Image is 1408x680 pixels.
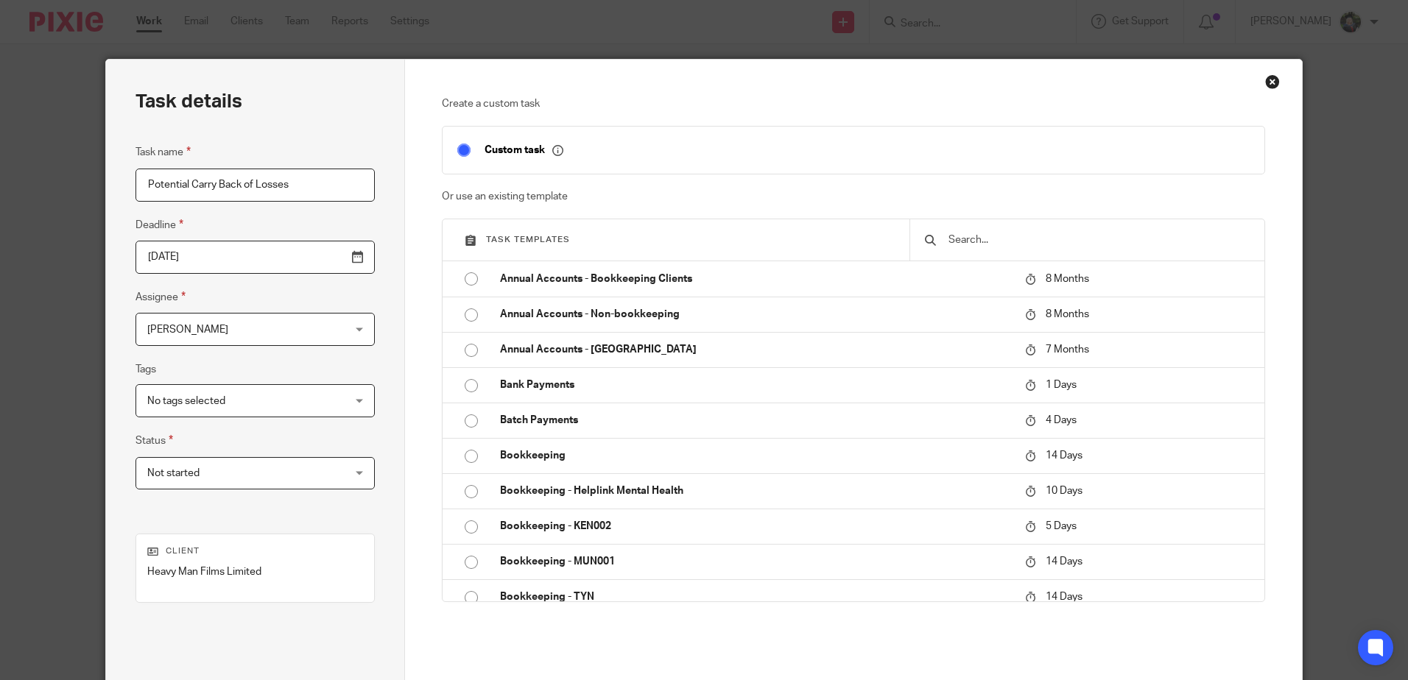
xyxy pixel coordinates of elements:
span: 14 Days [1046,556,1083,567]
p: Batch Payments [500,413,1010,428]
p: Bookkeeping - Helplink Mental Health [500,484,1010,498]
span: 4 Days [1046,415,1077,425]
p: Bookkeeping [500,448,1010,463]
label: Task name [135,144,191,160]
p: Annual Accounts - Bookkeeping Clients [500,272,1010,286]
span: 8 Months [1046,274,1089,284]
p: Client [147,545,363,557]
span: 14 Days [1046,450,1083,461]
input: Search... [947,232,1250,248]
label: Deadline [135,216,183,233]
span: 1 Days [1046,380,1077,390]
label: Status [135,432,173,449]
p: Custom task [485,144,563,157]
h2: Task details [135,89,242,114]
span: No tags selected [147,396,225,406]
p: Bookkeeping - TYN [500,589,1010,604]
p: Heavy Man Films Limited [147,564,363,579]
p: Bank Payments [500,378,1010,392]
p: Bookkeeping - MUN001 [500,554,1010,569]
span: Task templates [486,235,570,244]
span: 10 Days [1046,486,1083,496]
p: Create a custom task [442,96,1264,111]
input: Task name [135,169,375,202]
input: Pick a date [135,241,375,274]
p: Annual Accounts - [GEOGRAPHIC_DATA] [500,342,1010,357]
span: 7 Months [1046,344,1089,355]
p: Or use an existing template [442,189,1264,204]
div: Close this dialog window [1265,74,1280,89]
span: 8 Months [1046,309,1089,319]
label: Assignee [135,288,186,305]
span: [PERSON_NAME] [147,325,228,335]
span: Not started [147,468,200,478]
span: 5 Days [1046,521,1077,531]
p: Bookkeeping - KEN002 [500,519,1010,534]
p: Annual Accounts - Non-bookkeeping [500,307,1010,322]
label: Tags [135,362,156,377]
span: 14 Days [1046,592,1083,602]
